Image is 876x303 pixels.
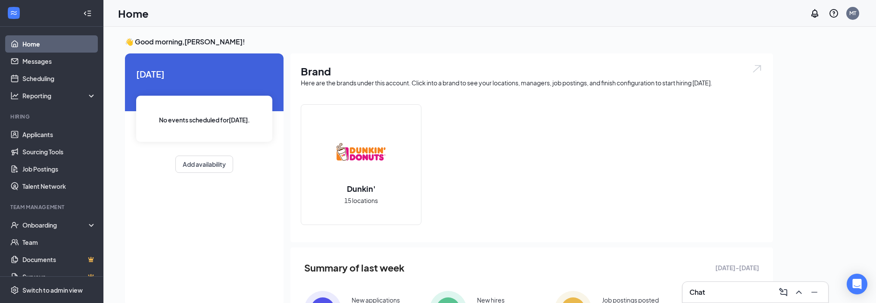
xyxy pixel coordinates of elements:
[22,234,96,251] a: Team
[689,287,705,297] h3: Chat
[807,285,821,299] button: Minimize
[22,53,96,70] a: Messages
[22,35,96,53] a: Home
[22,70,96,87] a: Scheduling
[304,260,405,275] span: Summary of last week
[9,9,18,17] svg: WorkstreamLogo
[22,178,96,195] a: Talent Network
[22,286,83,294] div: Switch to admin view
[751,64,763,74] img: open.6027fd2a22e1237b5b06.svg
[22,91,97,100] div: Reporting
[338,183,384,194] h2: Dunkin'
[715,263,759,272] span: [DATE] - [DATE]
[334,125,389,180] img: Dunkin'
[136,67,272,81] span: [DATE]
[175,156,233,173] button: Add availability
[22,126,96,143] a: Applicants
[829,8,839,19] svg: QuestionInfo
[849,9,856,17] div: MT
[10,113,94,120] div: Hiring
[792,285,806,299] button: ChevronUp
[809,287,820,297] svg: Minimize
[10,91,19,100] svg: Analysis
[22,251,96,268] a: DocumentsCrown
[22,160,96,178] a: Job Postings
[301,78,763,87] div: Here are the brands under this account. Click into a brand to see your locations, managers, job p...
[22,268,96,285] a: SurveysCrown
[776,285,790,299] button: ComposeMessage
[810,8,820,19] svg: Notifications
[847,274,867,294] div: Open Intercom Messenger
[159,115,250,125] span: No events scheduled for [DATE] .
[83,9,92,18] svg: Collapse
[10,203,94,211] div: Team Management
[22,143,96,160] a: Sourcing Tools
[125,37,773,47] h3: 👋 Good morning, [PERSON_NAME] !
[778,287,789,297] svg: ComposeMessage
[344,196,378,205] span: 15 locations
[10,221,19,229] svg: UserCheck
[301,64,763,78] h1: Brand
[118,6,149,21] h1: Home
[10,286,19,294] svg: Settings
[794,287,804,297] svg: ChevronUp
[22,221,89,229] div: Onboarding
